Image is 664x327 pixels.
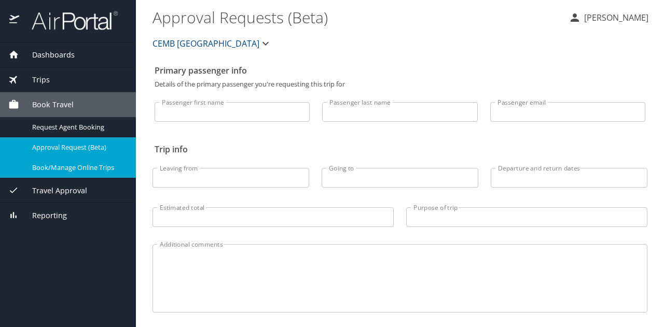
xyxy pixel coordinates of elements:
span: Book Travel [19,99,74,110]
span: Travel Approval [19,185,87,196]
span: Request Agent Booking [32,122,123,132]
img: icon-airportal.png [9,10,20,31]
span: Approval Request (Beta) [32,143,123,152]
button: CEMB [GEOGRAPHIC_DATA] [148,33,276,54]
span: CEMB [GEOGRAPHIC_DATA] [153,36,259,51]
span: Dashboards [19,49,75,61]
h1: Approval Requests (Beta) [153,1,560,33]
span: Reporting [19,210,67,221]
h2: Trip info [155,141,645,158]
img: airportal-logo.png [20,10,118,31]
p: Details of the primary passenger you're requesting this trip for [155,81,645,88]
span: Trips [19,74,50,86]
button: [PERSON_NAME] [564,8,653,27]
p: [PERSON_NAME] [581,11,648,24]
h2: Primary passenger info [155,62,645,79]
span: Book/Manage Online Trips [32,163,123,173]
